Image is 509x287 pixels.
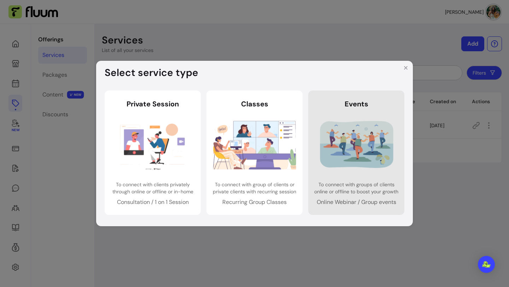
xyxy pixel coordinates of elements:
img: Classes [213,117,296,172]
p: To connect with group of clients or private clients with recurring session [212,181,297,195]
a: Private SessionTo connect with clients privately through online or offline or in-homeConsultation... [105,90,201,215]
p: Recurring Group Classes [212,198,297,206]
div: Open Intercom Messenger [478,256,495,273]
header: Private Session [110,99,195,109]
img: Private Session [111,117,194,172]
p: Online Webinar / Group events [314,198,399,206]
header: Events [314,99,399,109]
p: To connect with groups of clients online or offline to boost your growth [314,181,399,195]
a: EventsTo connect with groups of clients online or offline to boost your growthOnline Webinar / Gr... [308,90,404,215]
img: Events [315,117,398,172]
a: ClassesTo connect with group of clients or private clients with recurring sessionRecurring Group ... [206,90,303,215]
p: Consultation / 1 on 1 Session [110,198,195,206]
button: Close [400,62,411,74]
p: To connect with clients privately through online or offline or in-home [110,181,195,195]
header: Select service type [96,61,413,85]
header: Classes [212,99,297,109]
